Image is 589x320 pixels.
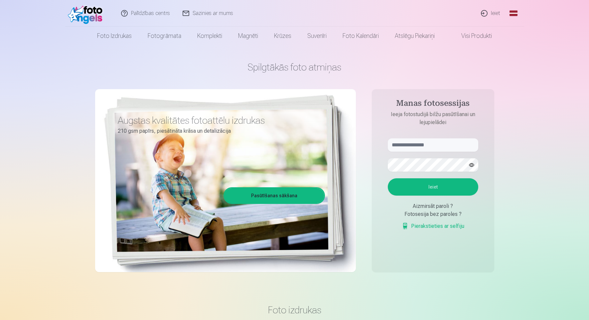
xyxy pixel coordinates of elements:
[118,114,320,126] h3: Augstas kvalitātes fotoattēlu izdrukas
[68,3,106,24] img: /fa1
[140,27,189,45] a: Fotogrāmata
[387,27,443,45] a: Atslēgu piekariņi
[89,27,140,45] a: Foto izdrukas
[381,110,485,126] p: Ieeja fotostudijā bilžu pasūtīšanai un lejupielādei
[189,27,230,45] a: Komplekti
[266,27,299,45] a: Krūzes
[100,304,489,316] h3: Foto izdrukas
[299,27,335,45] a: Suvenīri
[224,188,324,203] a: Pasūtīšanas sākšana
[230,27,266,45] a: Magnēti
[388,178,478,196] button: Ieiet
[402,222,464,230] a: Pierakstieties ar selfiju
[381,98,485,110] h4: Manas fotosessijas
[118,126,320,136] p: 210 gsm papīrs, piesātināta krāsa un detalizācija
[388,202,478,210] div: Aizmirsāt paroli ?
[335,27,387,45] a: Foto kalendāri
[443,27,500,45] a: Visi produkti
[95,61,494,73] h1: Spilgtākās foto atmiņas
[388,210,478,218] div: Fotosesija bez paroles ?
